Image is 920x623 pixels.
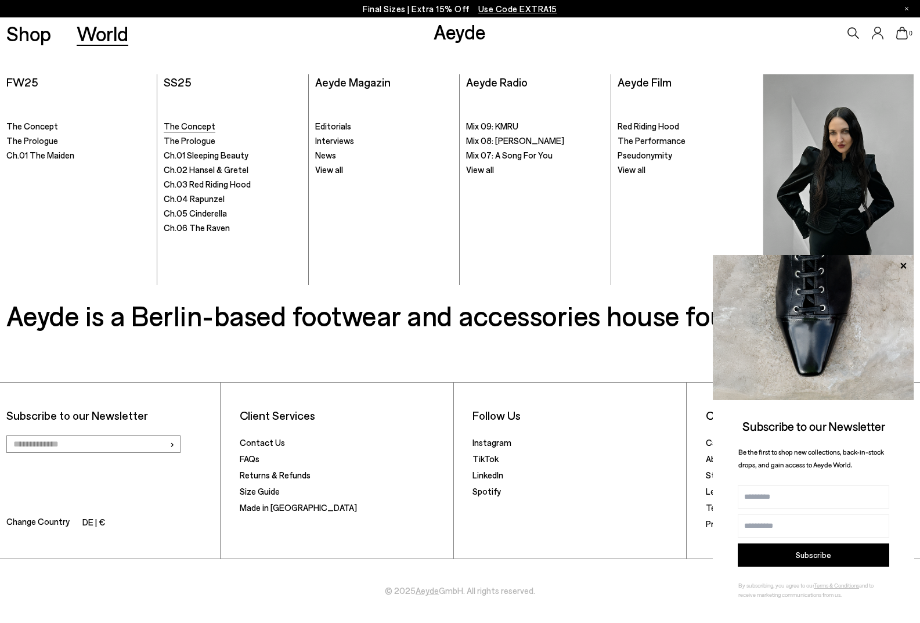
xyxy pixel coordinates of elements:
[315,164,453,176] a: View all
[706,408,914,423] li: Company
[738,543,889,567] button: Subscribe
[706,502,782,513] a: Terms & Conditions
[908,30,914,37] span: 0
[466,164,494,175] span: View all
[164,75,192,89] a: SS25
[363,2,557,16] p: Final Sizes | Extra 15% Off
[164,135,215,146] span: The Prologue
[164,121,215,131] span: The Concept
[434,19,486,44] a: Aeyde
[315,150,453,161] a: News
[472,437,511,448] a: Instagram
[6,408,214,423] p: Subscribe to our Newsletter
[618,121,679,131] span: Red Riding Hood
[466,121,518,131] span: Mix 09: KMRU
[164,164,302,176] a: Ch.02 Hansel & Gretel
[472,470,503,480] a: LinkedIn
[6,514,70,531] span: Change Country
[738,582,814,589] span: By subscribing, you agree to our
[164,164,248,175] span: Ch.02 Hansel & Gretel
[6,121,151,132] a: The Concept
[472,453,499,464] a: TikTok
[6,23,51,44] a: Shop
[466,121,604,132] a: Mix 09: KMRU
[6,150,74,160] span: Ch.01 The Maiden
[416,585,439,596] a: Aeyde
[466,164,604,176] a: View all
[618,135,686,146] span: The Performance
[6,75,38,89] a: FW25
[169,435,175,452] span: ›
[82,515,105,531] li: DE | €
[240,408,447,423] li: Client Services
[738,448,884,469] span: Be the first to shop new collections, back-in-stock drops, and gain access to Aeyde World.
[706,437,736,448] a: Careers
[896,27,908,39] a: 0
[164,193,225,204] span: Ch.04 Rapunzel
[164,150,248,160] span: Ch.01 Sleeping Beauty
[240,502,357,513] a: Made in [GEOGRAPHIC_DATA]
[472,408,680,423] li: Follow Us
[77,23,128,44] a: World
[6,135,151,147] a: The Prologue
[6,135,58,146] span: The Prologue
[164,135,302,147] a: The Prologue
[164,208,227,218] span: Ch.05 Cinderella
[618,150,756,161] a: Pseudonymity
[164,208,302,219] a: Ch.05 Cinderella
[315,75,391,89] a: Aeyde Magazin
[814,582,859,589] a: Terms & Conditions
[240,453,259,464] a: FAQs
[315,121,453,132] a: Editorials
[706,486,726,496] a: Legal
[164,179,251,189] span: Ch.03 Red Riding Hood
[618,135,756,147] a: The Performance
[164,193,302,205] a: Ch.04 Rapunzel
[706,518,757,529] a: Privacy Policy
[315,135,354,146] span: Interviews
[315,164,343,175] span: View all
[466,135,604,147] a: Mix 08: [PERSON_NAME]
[240,486,280,496] a: Size Guide
[706,453,730,464] a: About
[466,150,553,160] span: Mix 07: A Song For You
[240,437,285,448] a: Contact Us
[164,222,302,234] a: Ch.06 The Raven
[618,75,672,89] a: Aeyde Film
[618,164,645,175] span: View all
[315,135,453,147] a: Interviews
[315,121,351,131] span: Editorials
[240,470,311,480] a: Returns & Refunds
[466,75,528,89] a: Aeyde Radio
[763,74,914,279] a: Aeyde Magazin
[742,419,885,433] span: Subscribe to our Newsletter
[618,164,756,176] a: View all
[713,255,914,400] img: ca3f721fb6ff708a270709c41d776025.jpg
[6,300,914,332] h3: Aeyde is a Berlin-based footwear and accessories house founded in [DATE].
[466,150,604,161] a: Mix 07: A Song For You
[6,150,151,161] a: Ch.01 The Maiden
[466,135,564,146] span: Mix 08: [PERSON_NAME]
[618,150,672,160] span: Pseudonymity
[618,121,756,132] a: Red Riding Hood
[164,179,302,190] a: Ch.03 Red Riding Hood
[6,121,58,131] span: The Concept
[478,3,557,14] span: Navigate to /collections/ss25-final-sizes
[315,150,336,160] span: News
[706,470,743,480] a: Stockists
[472,486,501,496] a: Spotify
[763,74,914,279] img: X-exploration-v2_1_900x.png
[164,121,302,132] a: The Concept
[164,222,230,233] span: Ch.06 The Raven
[164,150,302,161] a: Ch.01 Sleeping Beauty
